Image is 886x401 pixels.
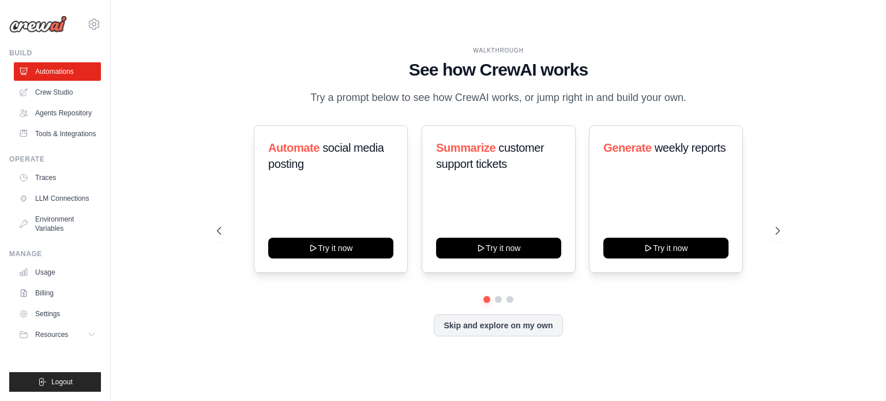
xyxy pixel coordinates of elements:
span: Logout [51,377,73,387]
iframe: Chat Widget [828,346,886,401]
div: Build [9,48,101,58]
a: Traces [14,168,101,187]
a: Usage [14,263,101,282]
span: customer support tickets [436,141,544,170]
a: LLM Connections [14,189,101,208]
div: Operate [9,155,101,164]
a: Agents Repository [14,104,101,122]
button: Logout [9,372,101,392]
button: Try it now [268,238,393,258]
div: WALKTHROUGH [217,46,780,55]
span: Resources [35,330,68,339]
a: Billing [14,284,101,302]
a: Crew Studio [14,83,101,102]
span: Generate [603,141,652,154]
a: Settings [14,305,101,323]
span: social media posting [268,141,384,170]
button: Try it now [603,238,729,258]
a: Environment Variables [14,210,101,238]
div: Manage [9,249,101,258]
button: Try it now [436,238,561,258]
a: Tools & Integrations [14,125,101,143]
span: Automate [268,141,320,154]
button: Skip and explore on my own [434,314,562,336]
button: Resources [14,325,101,344]
span: Summarize [436,141,495,154]
span: weekly reports [655,141,726,154]
img: Logo [9,16,67,33]
h1: See how CrewAI works [217,59,780,80]
a: Automations [14,62,101,81]
p: Try a prompt below to see how CrewAI works, or jump right in and build your own. [305,89,692,106]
